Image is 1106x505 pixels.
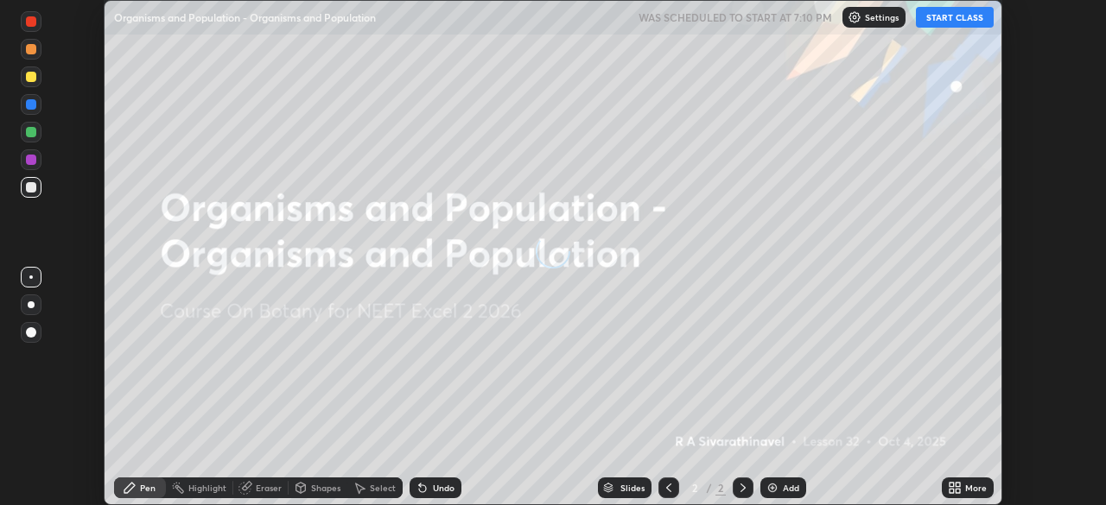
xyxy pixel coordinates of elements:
img: add-slide-button [766,481,779,495]
div: Add [783,483,799,492]
div: 2 [686,483,703,493]
div: Undo [433,483,454,492]
img: class-settings-icons [848,10,861,24]
div: Slides [620,483,645,492]
div: Highlight [188,483,226,492]
h5: WAS SCHEDULED TO START AT 7:10 PM [639,9,832,25]
div: Shapes [311,483,340,492]
div: Eraser [256,483,282,492]
div: / [707,483,712,493]
div: 2 [715,480,726,496]
p: Settings [865,13,899,22]
div: Select [370,483,396,492]
button: START CLASS [916,7,994,28]
p: Organisms and Population - Organisms and Population [114,10,376,24]
div: Pen [140,483,156,492]
div: More [965,483,987,492]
